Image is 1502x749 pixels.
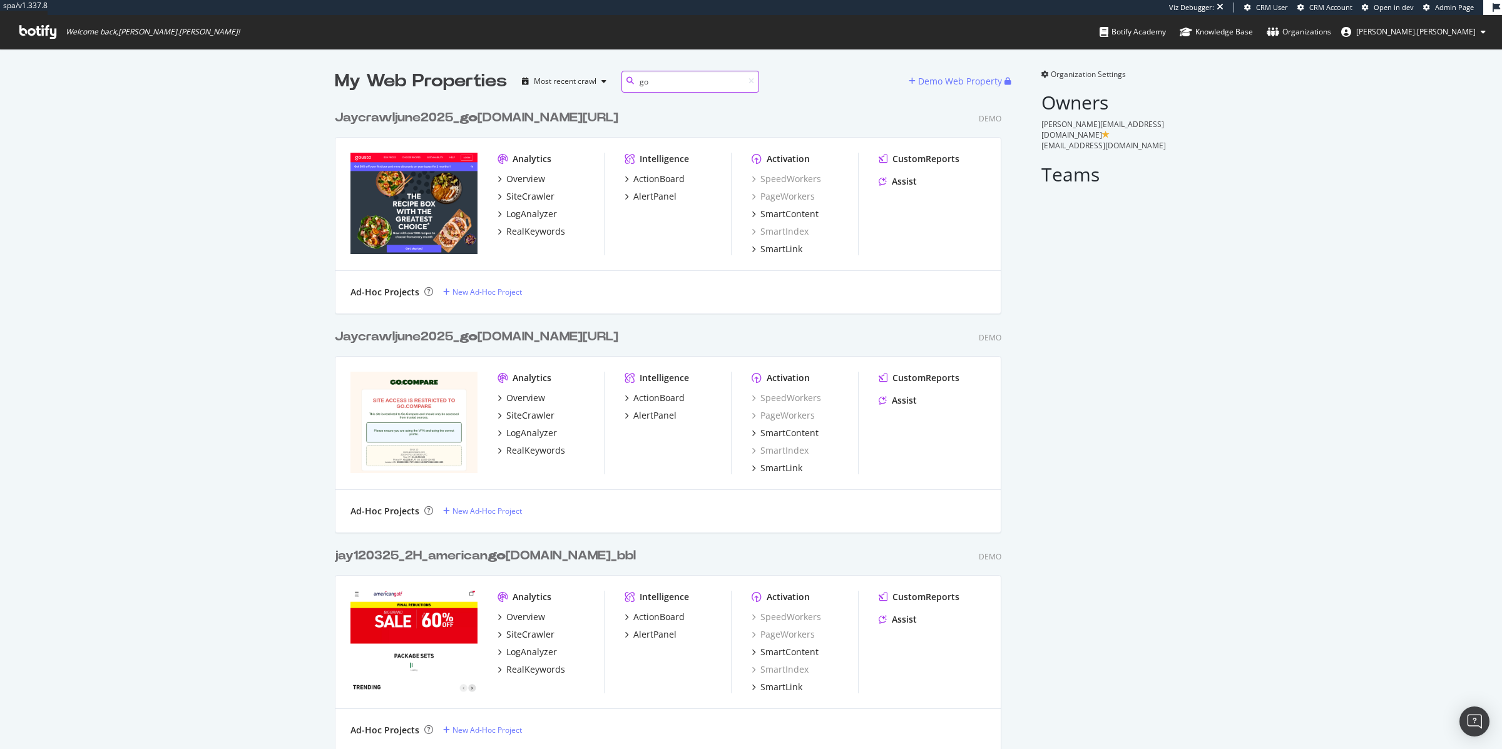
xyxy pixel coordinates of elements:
div: CustomReports [892,372,959,384]
div: My Web Properties [335,69,507,94]
h2: Teams [1041,164,1167,185]
div: jay120325_2H_american [DOMAIN_NAME]_bbl [335,547,636,565]
div: SmartLink [760,681,802,693]
div: LogAnalyzer [506,646,557,658]
div: Botify Academy [1100,26,1166,38]
span: CRM User [1256,3,1288,12]
span: [PERSON_NAME][EMAIL_ADDRESS][DOMAIN_NAME] [1041,119,1164,140]
a: SmartContent [752,208,819,220]
a: PageWorkers [752,190,815,203]
a: New Ad-Hoc Project [443,725,522,735]
a: SiteCrawler [498,409,554,422]
div: AlertPanel [633,409,677,422]
div: Analytics [513,153,551,165]
div: SmartLink [760,462,802,474]
div: SmartContent [760,208,819,220]
div: Intelligence [640,372,689,384]
div: Intelligence [640,153,689,165]
a: Overview [498,392,545,404]
div: RealKeywords [506,444,565,457]
div: SiteCrawler [506,628,554,641]
a: ActionBoard [625,392,685,404]
a: New Ad-Hoc Project [443,506,522,516]
a: SpeedWorkers [752,611,821,623]
div: Jaycrawljune2025_ [DOMAIN_NAME][URL] [335,328,618,346]
div: Demo Web Property [918,75,1002,88]
a: Assist [879,394,917,407]
span: Organization Settings [1051,69,1126,79]
div: Activation [767,591,810,603]
a: AlertPanel [625,628,677,641]
img: Jaycrawljune2025_gousto.co.uk/_bbl [350,153,478,254]
div: Assist [892,613,917,626]
a: LogAnalyzer [498,646,557,658]
div: Demo [979,551,1001,562]
div: SmartContent [760,646,819,658]
div: ActionBoard [633,392,685,404]
span: CRM Account [1309,3,1352,12]
a: Botify Academy [1100,15,1166,49]
a: New Ad-Hoc Project [443,287,522,297]
img: jay120325_2H_americangolf.co.uk_bbl [350,591,478,692]
a: SiteCrawler [498,190,554,203]
div: SiteCrawler [506,409,554,422]
a: jay120325_2H_americango[DOMAIN_NAME]_bbl [335,547,641,565]
div: Overview [506,392,545,404]
img: Jaycrawljune2025_gocompare.com/_bbl [350,372,478,473]
div: Intelligence [640,591,689,603]
div: PageWorkers [752,628,815,641]
div: SmartLink [760,243,802,255]
div: Assist [892,175,917,188]
div: SmartContent [760,427,819,439]
div: Activation [767,372,810,384]
div: Analytics [513,591,551,603]
a: CustomReports [879,591,959,603]
div: Organizations [1267,26,1331,38]
a: SmartContent [752,427,819,439]
a: Jaycrawljune2025_go[DOMAIN_NAME][URL] [335,109,623,127]
a: Open in dev [1362,3,1414,13]
a: SpeedWorkers [752,392,821,404]
a: PageWorkers [752,409,815,422]
a: RealKeywords [498,444,565,457]
a: Knowledge Base [1180,15,1253,49]
div: LogAnalyzer [506,427,557,439]
a: ActionBoard [625,173,685,185]
a: Demo Web Property [909,76,1004,86]
div: Jaycrawljune2025_ [DOMAIN_NAME][URL] [335,109,618,127]
a: AlertPanel [625,409,677,422]
div: Viz Debugger: [1169,3,1214,13]
div: SmartIndex [752,444,809,457]
a: Admin Page [1423,3,1474,13]
span: Welcome back, [PERSON_NAME].[PERSON_NAME] ! [66,27,240,37]
a: CustomReports [879,372,959,384]
div: Analytics [513,372,551,384]
b: go [459,330,478,343]
div: New Ad-Hoc Project [452,506,522,516]
div: CustomReports [892,591,959,603]
span: Open in dev [1374,3,1414,12]
a: Overview [498,611,545,623]
div: New Ad-Hoc Project [452,287,522,297]
a: LogAnalyzer [498,427,557,439]
input: Search [621,71,759,93]
div: Activation [767,153,810,165]
span: jay.chitnis [1356,26,1476,37]
div: RealKeywords [506,663,565,676]
div: Assist [892,394,917,407]
div: Open Intercom Messenger [1459,706,1489,736]
div: ActionBoard [633,173,685,185]
div: SiteCrawler [506,190,554,203]
div: Overview [506,173,545,185]
div: Knowledge Base [1180,26,1253,38]
a: SmartIndex [752,225,809,238]
span: Admin Page [1435,3,1474,12]
b: go [459,111,478,124]
div: Demo [979,332,1001,343]
a: Assist [879,175,917,188]
div: CustomReports [892,153,959,165]
div: SpeedWorkers [752,173,821,185]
